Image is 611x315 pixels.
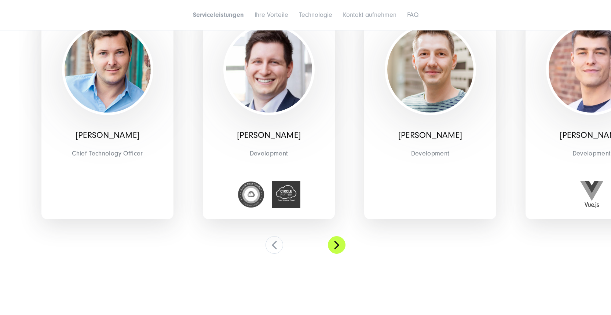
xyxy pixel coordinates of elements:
[578,181,605,208] img: vue.js Agentur - Agentur für Web Entwicklung SUNZINET
[193,11,244,19] a: Serviceleistungen
[387,26,473,113] img: Stephan Schmitz - Product Owner & Knowledge Lead JavaScript Frameworks - SUNZINET
[208,148,329,159] span: Development
[299,11,332,19] a: Technologie
[65,26,151,113] img: Sebastian Spill - Chief Technology Officer - SUNZINET
[407,11,418,19] a: FAQ
[255,11,288,19] a: Ihre Vorteile
[226,26,312,113] img: Kevin Szabò - Knowledge Lead Enterprise Architecture & Senior Developer - SUNZINET
[47,130,168,141] p: [PERSON_NAME]
[272,181,301,208] img: Circle Partner Open Telekom Open Telekom Cloud Logo auf Magenta Hintergrund
[237,181,265,208] img: google-professional-cloud-architect-digitalagentur-SUNZINET
[208,130,329,141] p: [PERSON_NAME]
[343,11,396,19] a: Kontakt aufnehmen
[47,148,168,159] span: Chief Technology Officer
[370,148,491,159] span: Development
[370,130,491,141] p: [PERSON_NAME]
